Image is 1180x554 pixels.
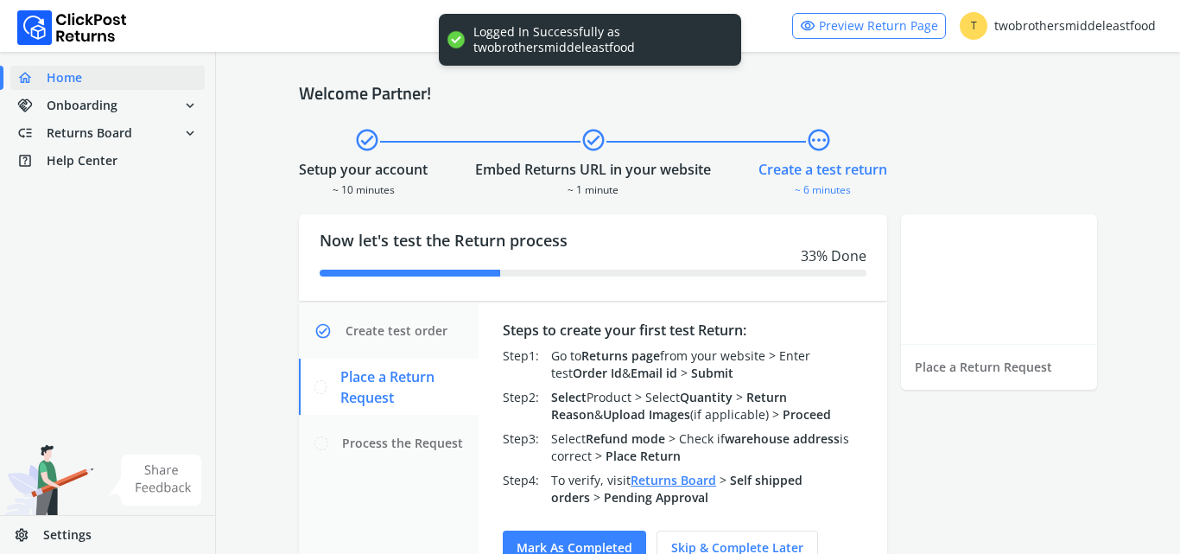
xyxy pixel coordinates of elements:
div: Step 3 : [503,430,551,465]
span: settings [14,523,43,547]
div: twobrothersmiddeleastfood [960,12,1156,40]
span: > [593,489,600,506]
span: visibility [800,14,815,38]
div: Step 1 : [503,347,551,382]
span: & (if applicable) [551,389,787,423]
span: check_circle [580,124,606,156]
a: visibilityPreview Return Page [792,13,946,39]
div: ~ 6 minutes [758,180,887,197]
span: Returns Board [47,124,132,142]
span: Help Center [47,152,117,169]
span: > [736,389,743,405]
span: warehouse address [725,430,840,447]
img: Logo [17,10,127,45]
span: Go to from your website [551,347,765,364]
span: > [681,365,688,381]
span: Proceed [783,406,831,423]
div: Step 4 : [503,472,551,506]
span: > [720,472,726,488]
span: Order Id [573,365,622,381]
div: Now let's test the Return process [299,214,887,301]
span: pending [806,124,832,156]
span: check_circle [314,314,342,348]
span: > [635,389,642,405]
span: Returns page [581,347,660,364]
a: help_centerHelp Center [10,149,205,173]
a: homeHome [10,66,205,90]
span: > [769,347,776,364]
div: 33 % Done [320,245,866,266]
div: Step 2 : [503,389,551,423]
span: To verify, visit [551,472,716,488]
span: check_circle [354,124,380,156]
span: Email id [631,365,677,381]
span: > [772,406,779,423]
h4: Welcome Partner! [299,83,1097,104]
span: low_priority [17,121,47,145]
span: T [960,12,987,40]
span: Select [551,389,587,405]
span: Create test order [346,322,447,340]
div: Setup your account [299,159,428,180]
span: Self shipped orders [551,472,803,506]
span: expand_more [182,121,198,145]
span: Product [551,389,631,405]
span: Submit [691,365,733,381]
span: Upload Images [603,406,690,423]
span: Onboarding [47,97,117,114]
span: Home [47,69,82,86]
img: share feedback [108,455,202,506]
span: handshake [17,93,47,118]
div: Logged In Successfully as twobrothersmiddeleastfood [473,24,724,55]
div: Create a test return [758,159,887,180]
span: Select [645,389,733,405]
span: Select [551,430,665,447]
span: Enter test & [551,347,810,381]
iframe: YouTube video player [901,214,1097,344]
span: expand_more [182,93,198,118]
div: Steps to create your first test Return: [503,320,863,341]
span: Check if is correct [551,430,849,464]
div: Embed Returns URL in your website [475,159,711,180]
span: Settings [43,526,92,544]
div: ~ 10 minutes [299,180,428,197]
span: Process the Request [342,435,463,452]
span: > [595,448,602,464]
span: Pending Approval [604,489,708,506]
span: home [17,66,47,90]
span: Place Return [606,448,681,464]
span: Refund mode [586,430,665,447]
a: Returns Board [631,472,716,488]
span: help_center [17,149,47,173]
span: Return Reason [551,389,787,423]
div: ~ 1 minute [475,180,711,197]
div: Place a Return Request [901,344,1097,390]
span: > [669,430,676,447]
span: Quantity [680,389,733,405]
span: Place a Return Request [340,366,466,408]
